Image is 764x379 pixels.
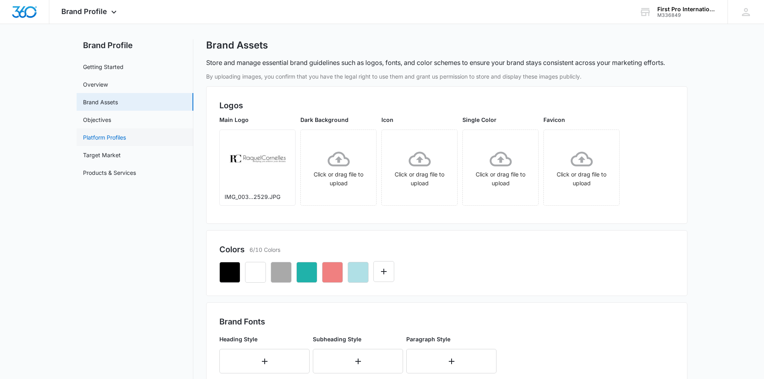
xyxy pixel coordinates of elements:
[77,39,193,51] h2: Brand Profile
[463,130,538,205] span: Click or drag file to upload
[544,130,619,205] span: Click or drag file to upload
[206,72,687,81] p: By uploading images, you confirm that you have the legal right to use them and grant us permissio...
[382,130,457,205] span: Click or drag file to upload
[219,116,296,124] p: Main Logo
[313,335,403,343] p: Subheading Style
[83,151,121,159] a: Target Market
[229,153,286,164] img: User uploaded logo
[206,39,268,51] h1: Brand Assets
[83,63,124,71] a: Getting Started
[83,98,118,106] a: Brand Assets
[462,116,539,124] p: Single Color
[83,116,111,124] a: Objectives
[83,168,136,177] a: Products & Services
[219,335,310,343] p: Heading Style
[657,6,716,12] div: account name
[381,116,458,124] p: Icon
[206,58,665,67] p: Store and manage essential brand guidelines such as logos, fonts, and color schemes to ensure you...
[83,80,108,89] a: Overview
[249,245,280,254] p: 6/10 Colors
[657,12,716,18] div: account id
[219,243,245,255] h2: Colors
[544,148,619,188] div: Click or drag file to upload
[225,193,290,201] p: IMG_003...2529.JPG
[463,148,538,188] div: Click or drag file to upload
[301,130,376,205] span: Click or drag file to upload
[301,148,376,188] div: Click or drag file to upload
[219,316,674,328] h2: Brand Fonts
[406,335,496,343] p: Paragraph Style
[382,148,457,188] div: Click or drag file to upload
[219,99,674,111] h2: Logos
[61,7,107,16] span: Brand Profile
[300,116,377,124] p: Dark Background
[83,133,126,142] a: Platform Profiles
[373,261,394,282] button: Edit Color
[543,116,620,124] p: Favicon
